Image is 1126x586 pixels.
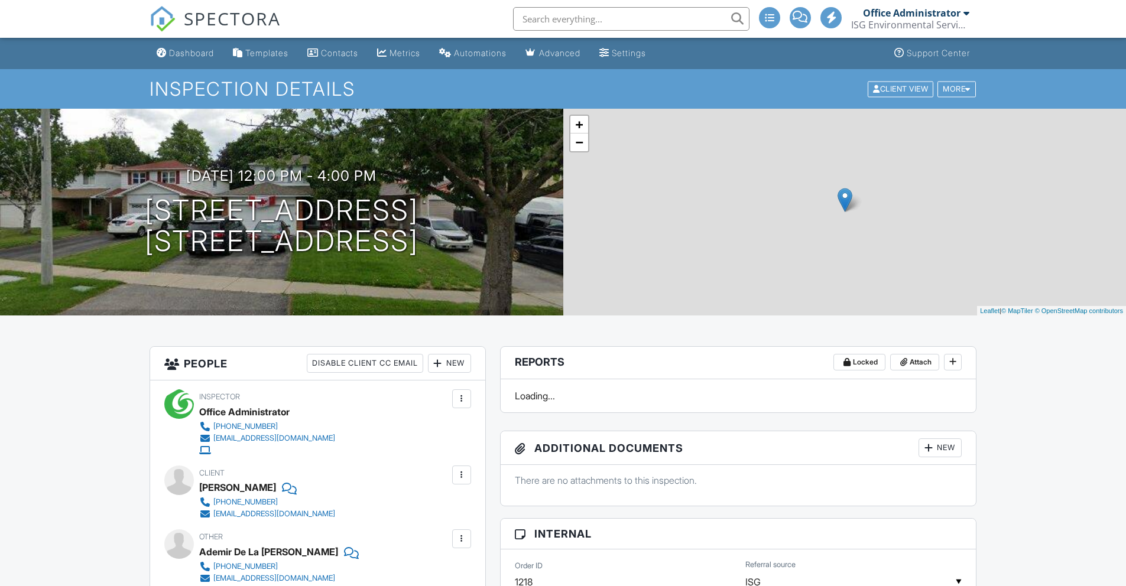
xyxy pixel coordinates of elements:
[907,48,970,58] div: Support Center
[851,19,969,31] div: ISG Environmental Services Inc
[145,195,418,258] h1: [STREET_ADDRESS] [STREET_ADDRESS]
[521,43,585,64] a: Advanced
[434,43,511,64] a: Automations (Advanced)
[199,496,335,508] a: [PHONE_NUMBER]
[213,434,335,443] div: [EMAIL_ADDRESS][DOMAIN_NAME]
[199,403,290,421] div: Office Administrator
[372,43,425,64] a: Metrics
[867,84,936,93] a: Client View
[570,134,588,151] a: Zoom out
[937,81,976,97] div: More
[977,306,1126,316] div: |
[186,168,377,184] h3: [DATE] 12:00 pm - 4:00 pm
[513,7,749,31] input: Search everything...
[868,81,933,97] div: Client View
[213,497,278,507] div: [PHONE_NUMBER]
[307,354,423,373] div: Disable Client CC Email
[213,422,278,431] div: [PHONE_NUMBER]
[245,48,288,58] div: Templates
[150,347,485,380] h3: People
[595,43,651,64] a: Settings
[612,48,646,58] div: Settings
[390,48,420,58] div: Metrics
[213,509,335,519] div: [EMAIL_ADDRESS][DOMAIN_NAME]
[199,572,349,584] a: [EMAIL_ADDRESS][DOMAIN_NAME]
[199,508,335,520] a: [EMAIL_ADDRESS][DOMAIN_NAME]
[890,43,975,64] a: Support Center
[863,7,960,19] div: Office Administrator
[169,48,214,58] div: Dashboard
[980,307,1000,314] a: Leaflet
[150,16,281,41] a: SPECTORA
[515,561,543,571] label: Order ID
[539,48,580,58] div: Advanced
[1035,307,1123,314] a: © OpenStreetMap contributors
[303,43,363,64] a: Contacts
[228,43,293,64] a: Templates
[150,79,977,99] h1: Inspection Details
[745,559,796,570] label: Referral source
[199,532,223,541] span: Other
[501,519,976,549] h3: Internal
[515,474,962,487] p: There are no attachments to this inspection.
[428,354,471,373] div: New
[199,421,335,432] a: [PHONE_NUMBER]
[152,43,219,64] a: Dashboard
[919,438,962,457] div: New
[199,478,276,496] div: [PERSON_NAME]
[199,468,225,477] span: Client
[454,48,507,58] div: Automations
[199,543,338,561] div: Ademir De La [PERSON_NAME]
[1001,307,1033,314] a: © MapTiler
[199,432,335,444] a: [EMAIL_ADDRESS][DOMAIN_NAME]
[570,116,588,134] a: Zoom in
[184,6,281,31] span: SPECTORA
[213,562,278,571] div: [PHONE_NUMBER]
[501,431,976,465] h3: Additional Documents
[213,574,335,583] div: [EMAIL_ADDRESS][DOMAIN_NAME]
[199,392,240,401] span: Inspector
[321,48,358,58] div: Contacts
[150,6,176,32] img: The Best Home Inspection Software - Spectora
[199,561,349,572] a: [PHONE_NUMBER]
